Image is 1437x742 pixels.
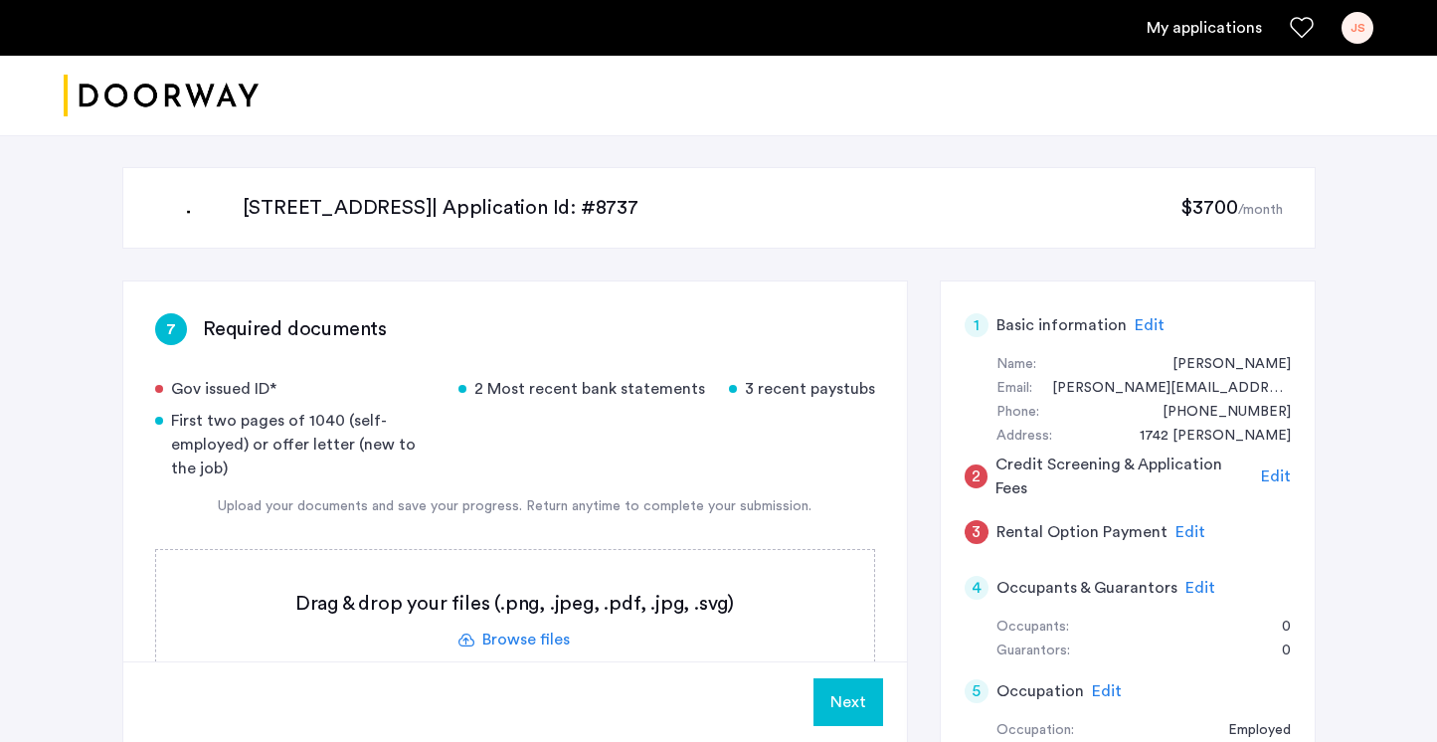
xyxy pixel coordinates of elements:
[1185,580,1215,596] span: Edit
[1120,425,1291,449] div: 1742 james st
[64,59,259,133] a: Cazamio logo
[1147,16,1262,40] a: My application
[813,678,883,726] button: Next
[203,315,387,343] h3: Required documents
[965,576,988,600] div: 4
[1261,468,1291,484] span: Edit
[996,679,1084,703] h5: Occupation
[155,184,227,232] img: apartment
[1143,401,1291,425] div: +15164282176
[155,409,435,480] div: First two pages of 1040 (self-employed) or offer letter (new to the job)
[155,313,187,345] div: 7
[965,520,988,544] div: 3
[996,616,1069,640] div: Occupants:
[996,425,1052,449] div: Address:
[1180,198,1237,218] span: $3700
[1153,353,1291,377] div: Jason Spandau
[996,313,1127,337] h5: Basic information
[996,640,1070,663] div: Guarantors:
[996,377,1032,401] div: Email:
[1262,640,1291,663] div: 0
[965,679,988,703] div: 5
[996,401,1039,425] div: Phone:
[965,313,988,337] div: 1
[155,496,875,517] div: Upload your documents and save your progress. Return anytime to complete your submission.
[996,576,1177,600] h5: Occupants & Guarantors
[1092,683,1122,699] span: Edit
[1353,662,1417,722] iframe: chat widget
[64,59,259,133] img: logo
[1290,16,1314,40] a: Favorites
[1135,317,1165,333] span: Edit
[965,464,988,488] div: 2
[1032,377,1291,401] div: jason.spandau@gmail.com
[458,377,705,401] div: 2 Most recent bank statements
[995,453,1253,500] h5: Credit Screening & Application Fees
[1262,616,1291,640] div: 0
[1238,203,1283,217] sub: /month
[243,194,1181,222] p: [STREET_ADDRESS] | Application Id: #8737
[729,377,875,401] div: 3 recent paystubs
[996,520,1168,544] h5: Rental Option Payment
[1342,12,1373,44] div: JS
[155,377,435,401] div: Gov issued ID*
[1175,524,1205,540] span: Edit
[996,353,1036,377] div: Name:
